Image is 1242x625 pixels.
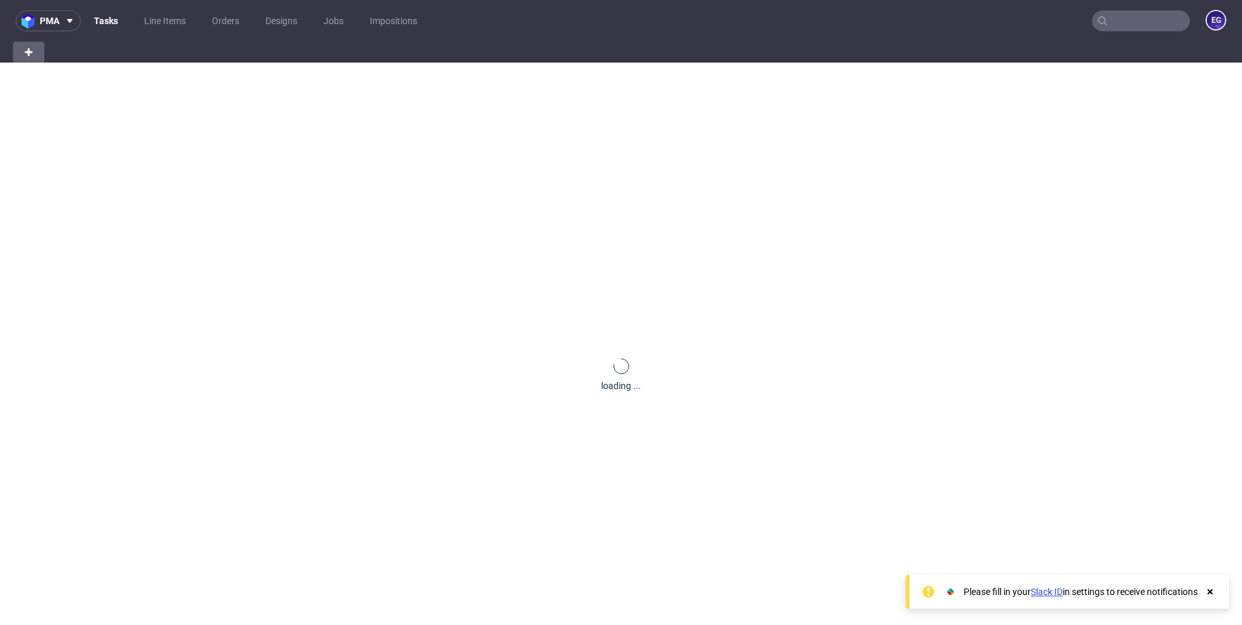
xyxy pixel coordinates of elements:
a: Slack ID [1031,587,1063,597]
a: Jobs [316,10,351,31]
button: pma [16,10,81,31]
figcaption: EG [1207,11,1225,29]
a: Orders [204,10,247,31]
a: Line Items [136,10,194,31]
div: loading ... [601,379,641,392]
span: pma [40,16,59,25]
a: Tasks [86,10,126,31]
a: Impositions [362,10,425,31]
div: Please fill in your in settings to receive notifications [964,585,1198,598]
a: Designs [258,10,305,31]
img: logo [22,14,40,29]
img: Slack [944,585,957,598]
